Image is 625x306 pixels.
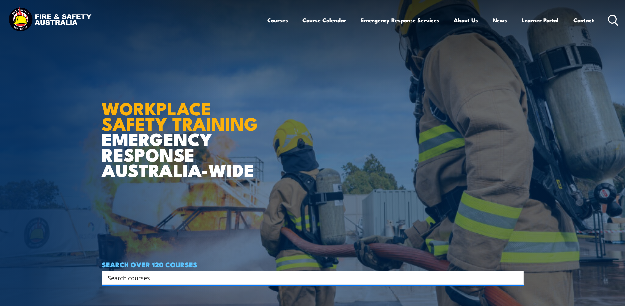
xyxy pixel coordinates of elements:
a: About Us [454,12,478,29]
a: Emergency Response Services [361,12,439,29]
button: Search magnifier button [512,273,521,282]
h4: SEARCH OVER 120 COURSES [102,261,524,268]
a: Contact [573,12,594,29]
a: Courses [267,12,288,29]
a: Learner Portal [522,12,559,29]
a: Course Calendar [302,12,346,29]
input: Search input [108,273,509,283]
form: Search form [109,273,510,282]
a: News [493,12,507,29]
strong: WORKPLACE SAFETY TRAINING [102,94,258,137]
h1: EMERGENCY RESPONSE AUSTRALIA-WIDE [102,84,263,177]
